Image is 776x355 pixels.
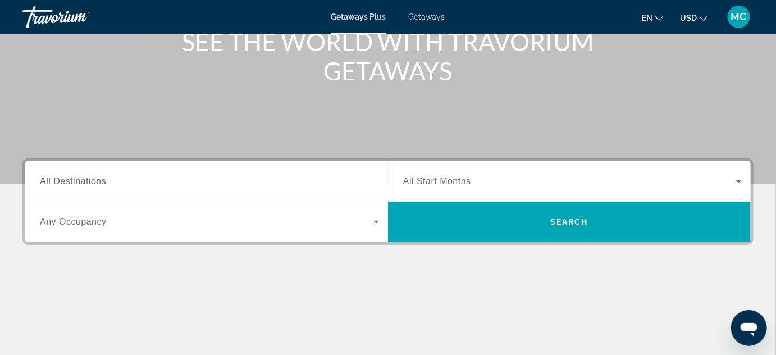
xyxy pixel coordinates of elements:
span: All Destinations [40,176,106,186]
a: Getaways [409,12,445,21]
a: Getaways Plus [331,12,386,21]
div: Search widget [25,161,751,242]
button: Change currency [680,10,707,26]
h1: SEE THE WORLD WITH TRAVORIUM GETAWAYS [177,27,599,85]
span: MC [731,11,747,22]
input: Select destination [40,175,379,189]
iframe: Bouton de lancement de la fenêtre de messagerie [731,310,767,346]
button: User Menu [724,5,754,29]
span: en [642,13,652,22]
a: Travorium [22,2,135,31]
span: All Start Months [403,176,471,186]
button: Change language [642,10,663,26]
button: Search [388,202,751,242]
span: USD [680,13,697,22]
span: Search [550,217,588,226]
span: Any Occupancy [40,217,107,226]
